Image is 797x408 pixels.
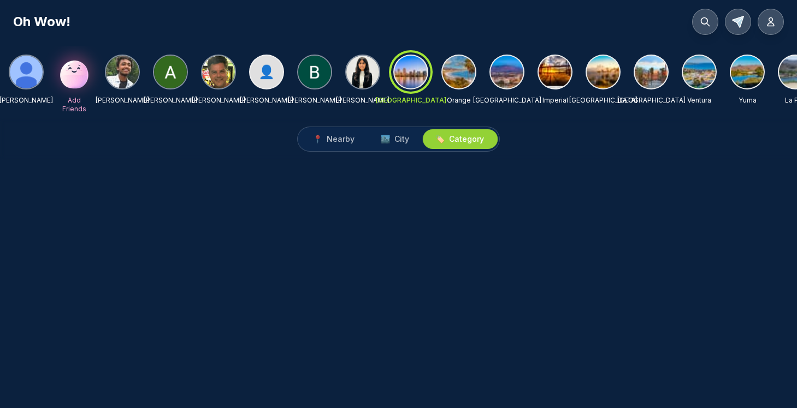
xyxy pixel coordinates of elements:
p: [PERSON_NAME] [192,96,245,105]
p: [GEOGRAPHIC_DATA] [617,96,686,105]
img: Kevin Baldwin [202,56,235,88]
span: Category [449,134,484,145]
span: 🏙️ [381,134,390,145]
img: San Bernardino [635,56,668,88]
img: Matthew Miller [10,56,43,88]
img: Brendan Delumpa [298,56,331,88]
button: 🏷️Category [422,129,497,149]
img: KHUSHI KASTURIYA [346,56,379,88]
p: Imperial [542,96,568,105]
p: [PERSON_NAME] [288,96,341,105]
p: [PERSON_NAME] [336,96,389,105]
img: Riverside [491,56,523,88]
p: [GEOGRAPHIC_DATA] [473,96,541,105]
p: Orange [447,96,471,105]
img: Yuma [731,56,764,88]
button: 📍Nearby [300,129,368,149]
p: [PERSON_NAME] [144,96,197,105]
img: Los Angeles [587,56,619,88]
span: City [394,134,409,145]
span: 🏷️ [435,134,445,145]
img: NIKHIL AGARWAL [106,56,139,88]
img: Anna Miller [154,56,187,88]
img: Imperial [539,56,571,88]
span: 📍 [313,134,322,145]
p: Ventura [687,96,711,105]
img: Add Friends [57,55,92,89]
h1: Oh Wow! [13,13,70,31]
p: Yuma [739,96,757,105]
button: 🏙️City [368,129,422,149]
p: [PERSON_NAME] [96,96,149,105]
p: [GEOGRAPHIC_DATA] [376,96,446,105]
p: Add Friends [57,96,92,113]
span: Nearby [327,134,355,145]
p: [PERSON_NAME] [240,96,293,105]
span: 👤 [258,63,275,81]
img: Orange [442,56,475,88]
p: [GEOGRAPHIC_DATA] [569,96,637,105]
img: Ventura [683,56,716,88]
